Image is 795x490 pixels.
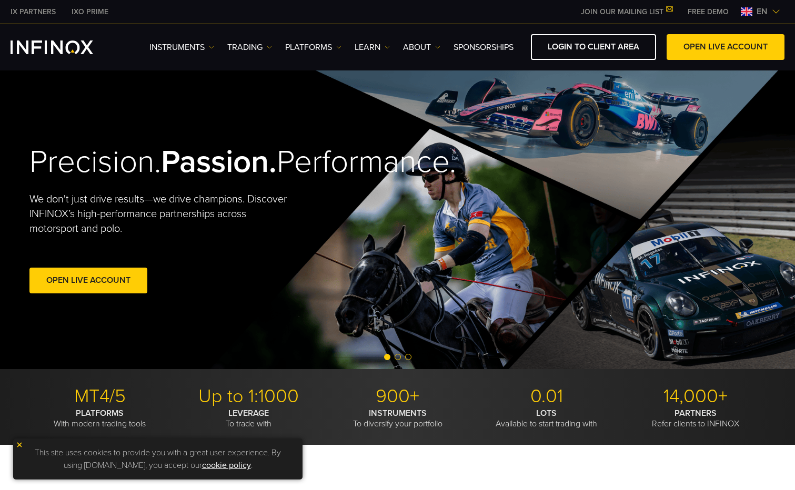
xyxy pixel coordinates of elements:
a: cookie policy [202,460,251,471]
h2: Precision. Performance. [29,143,361,181]
a: ABOUT [403,41,440,54]
a: JOIN OUR MAILING LIST [573,7,680,16]
p: With modern trading tools [29,408,170,429]
p: We don't just drive results—we drive champions. Discover INFINOX’s high-performance partnerships ... [29,192,295,236]
p: This site uses cookies to provide you with a great user experience. By using [DOMAIN_NAME], you a... [18,444,297,474]
p: To trade with [178,408,319,429]
p: To diversify your portfolio [327,408,468,429]
a: Learn [355,41,390,54]
a: INFINOX MENU [680,6,737,17]
span: Go to slide 3 [405,354,411,360]
a: LOGIN TO CLIENT AREA [531,34,656,60]
strong: LEVERAGE [228,408,269,418]
a: OPEN LIVE ACCOUNT [667,34,784,60]
a: INFINOX [64,6,116,17]
span: en [752,5,772,18]
p: Refer clients to INFINOX [625,408,766,429]
p: 900+ [327,385,468,408]
p: 0.01 [476,385,617,408]
a: INFINOX Logo [11,40,118,54]
strong: INSTRUMENTS [369,408,427,418]
img: yellow close icon [16,441,23,448]
p: MT4/5 [29,385,170,408]
a: PLATFORMS [285,41,341,54]
a: SPONSORSHIPS [454,41,514,54]
a: Open Live Account [29,268,147,293]
p: Available to start trading with [476,408,617,429]
span: Go to slide 1 [384,354,390,360]
a: INFINOX [3,6,64,17]
span: Go to slide 2 [395,354,401,360]
strong: Passion. [161,143,277,181]
p: 14,000+ [625,385,766,408]
strong: PLATFORMS [76,408,124,418]
a: TRADING [227,41,272,54]
p: Up to 1:1000 [178,385,319,408]
strong: LOTS [536,408,557,418]
a: Instruments [149,41,214,54]
strong: PARTNERS [675,408,717,418]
